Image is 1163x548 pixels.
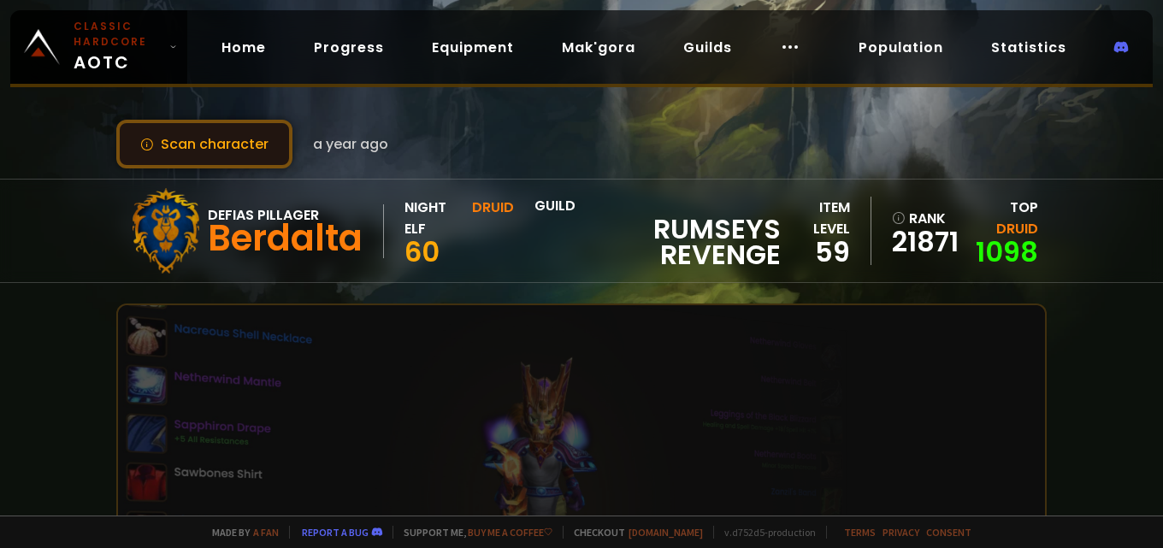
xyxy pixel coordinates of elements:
div: guild [534,195,781,268]
a: Privacy [883,526,919,539]
a: Report a bug [302,526,369,539]
span: AOTC [74,19,162,75]
a: 21871 [892,229,957,255]
span: 60 [404,233,440,271]
a: Guilds [670,30,746,65]
a: Terms [844,526,876,539]
div: 59 [781,239,850,265]
span: Made by [202,526,279,539]
a: Classic HardcoreAOTC [10,10,187,84]
a: Consent [926,526,971,539]
span: a year ago [313,133,388,155]
div: Night Elf [404,197,468,239]
span: Rumseys Revenge [534,216,781,268]
div: Druid [472,197,514,239]
a: Progress [300,30,398,65]
a: Equipment [418,30,528,65]
div: item level [781,197,850,239]
span: v. d752d5 - production [713,526,816,539]
a: Statistics [977,30,1080,65]
span: Druid [996,219,1038,239]
a: Home [208,30,280,65]
div: Top [966,197,1038,239]
button: Scan character [116,120,292,168]
span: Checkout [563,526,703,539]
div: Berdalta [208,226,363,251]
a: a fan [253,526,279,539]
a: Buy me a coffee [468,526,552,539]
a: [DOMAIN_NAME] [629,526,703,539]
small: Classic Hardcore [74,19,162,50]
div: Defias Pillager [208,204,363,226]
a: Population [845,30,957,65]
a: 1098 [976,233,1038,271]
span: Support me, [393,526,552,539]
div: rank [892,208,957,229]
a: Mak'gora [548,30,649,65]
